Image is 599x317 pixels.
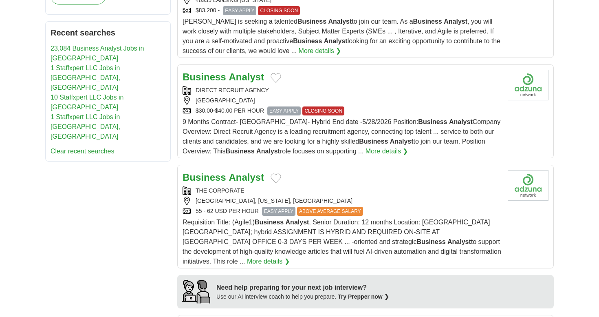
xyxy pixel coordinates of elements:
[183,207,501,216] div: 55 - 62 USD PER HOUR
[416,238,445,245] strong: Business
[51,45,144,62] a: 23,084 Business Analyst Jobs in [GEOGRAPHIC_DATA]
[286,219,309,226] strong: Analyst
[508,170,548,201] img: Company logo
[447,238,471,245] strong: Analyst
[271,173,281,183] button: Add to favorite jobs
[297,207,363,216] span: ABOVE AVERAGE SALARY
[216,283,389,293] div: Need help preparing for your next job interview?
[302,106,344,115] span: CLOSING SOON
[449,118,473,125] strong: Analyst
[267,106,301,115] span: EASY APPLY
[183,18,500,54] span: [PERSON_NAME] is seeking a talented to join our team. As a , you will work closely with multiple ...
[508,70,548,100] img: Company logo
[183,106,501,115] div: $30.00-$40.00 PER HOUR
[262,207,295,216] span: EASY APPLY
[444,18,467,25] strong: Analyst
[183,118,500,155] span: 9 Months Contract- [GEOGRAPHIC_DATA]- Hybrid End date -5/28/2026 Position: Company Overview: Dire...
[359,138,388,145] strong: Business
[299,46,341,56] a: More details ❯
[183,172,264,183] a: Business Analyst
[183,71,226,82] strong: Business
[183,71,264,82] a: Business Analyst
[338,293,389,300] a: Try Prepper now ❯
[258,6,300,15] span: CLOSING SOON
[418,118,447,125] strong: Business
[229,172,264,183] strong: Analyst
[183,96,501,105] div: [GEOGRAPHIC_DATA]
[51,113,120,140] a: 1 Staffxpert LLC Jobs in [GEOGRAPHIC_DATA], [GEOGRAPHIC_DATA]
[216,293,389,301] div: Use our AI interview coach to help you prepare.
[51,94,123,111] a: 10 Staffxpert LLC Jobs in [GEOGRAPHIC_DATA]
[223,6,256,15] span: EASY APPLY
[297,18,326,25] strong: Business
[183,86,501,95] div: DIRECT RECRUIT AGENCY
[183,186,501,195] div: THE CORPORATE
[271,73,281,83] button: Add to favorite jobs
[229,71,264,82] strong: Analyst
[51,27,165,39] h2: Recent searches
[390,138,414,145] strong: Analyst
[183,6,501,15] div: $83,200 -
[183,219,501,265] span: Requisition Title: (Agile1) , Senior Duration: 12 months Location: [GEOGRAPHIC_DATA] [GEOGRAPHIC_...
[51,64,120,91] a: 1 Staffxpert LLC Jobs in [GEOGRAPHIC_DATA], [GEOGRAPHIC_DATA]
[255,219,284,226] strong: Business
[413,18,442,25] strong: Business
[328,18,352,25] strong: Analyst
[226,148,255,155] strong: Business
[324,38,348,44] strong: Analyst
[247,257,290,266] a: More details ❯
[293,38,322,44] strong: Business
[366,146,408,156] a: More details ❯
[183,172,226,183] strong: Business
[183,197,501,205] div: [GEOGRAPHIC_DATA], [US_STATE], [GEOGRAPHIC_DATA]
[51,148,115,155] a: Clear recent searches
[256,148,280,155] strong: Analyst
